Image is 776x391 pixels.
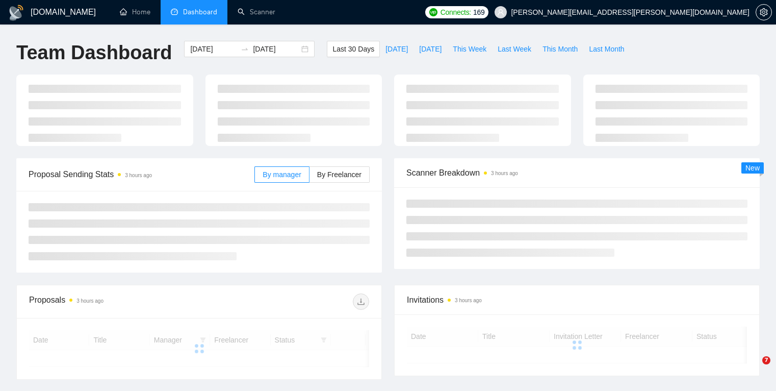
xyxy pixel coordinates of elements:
span: Proposal Sending Stats [29,168,254,181]
span: swap-right [241,45,249,53]
span: This Month [542,43,578,55]
span: Last Week [498,43,531,55]
span: [DATE] [385,43,408,55]
button: This Month [537,41,583,57]
span: By Freelancer [317,170,361,179]
button: setting [756,4,772,20]
a: searchScanner [238,8,275,16]
iframe: Intercom live chat [741,356,766,381]
h1: Team Dashboard [16,41,172,65]
span: Last 30 Days [332,43,374,55]
button: Last 30 Days [327,41,380,57]
span: 7 [762,356,770,364]
button: Last Month [583,41,630,57]
button: [DATE] [380,41,413,57]
span: New [745,164,760,172]
a: setting [756,8,772,16]
button: This Week [447,41,492,57]
img: logo [8,5,24,21]
input: End date [253,43,299,55]
button: [DATE] [413,41,447,57]
time: 3 hours ago [455,298,482,303]
img: upwork-logo.png [429,8,437,16]
span: 169 [473,7,484,18]
div: Proposals [29,294,199,310]
input: Start date [190,43,237,55]
span: Connects: [441,7,471,18]
span: This Week [453,43,486,55]
span: Dashboard [183,8,217,16]
span: By manager [263,170,301,179]
time: 3 hours ago [491,170,518,176]
time: 3 hours ago [76,298,104,304]
time: 3 hours ago [125,173,152,178]
a: homeHome [120,8,150,16]
span: dashboard [171,8,178,15]
span: Scanner Breakdown [406,166,747,179]
span: to [241,45,249,53]
span: user [497,9,504,16]
span: Last Month [589,43,624,55]
span: [DATE] [419,43,442,55]
button: Last Week [492,41,537,57]
span: Invitations [407,294,747,306]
